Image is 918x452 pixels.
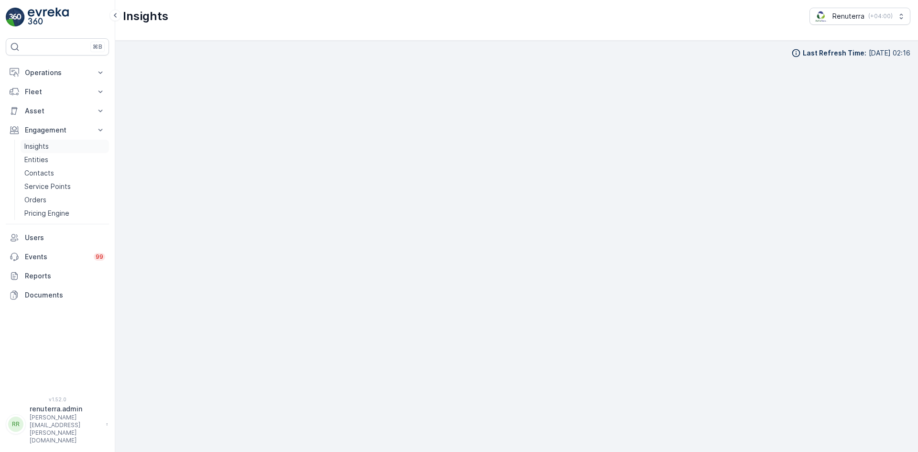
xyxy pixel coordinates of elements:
[24,142,49,151] p: Insights
[6,228,109,247] a: Users
[25,271,105,281] p: Reports
[21,207,109,220] a: Pricing Engine
[21,180,109,193] a: Service Points
[24,182,71,191] p: Service Points
[6,101,109,121] button: Asset
[21,166,109,180] a: Contacts
[21,140,109,153] a: Insights
[25,87,90,97] p: Fleet
[25,68,90,77] p: Operations
[8,417,23,432] div: RR
[6,121,109,140] button: Engagement
[28,8,69,27] img: logo_light-DOdMpM7g.png
[24,195,46,205] p: Orders
[21,153,109,166] a: Entities
[809,8,910,25] button: Renuterra(+04:00)
[6,266,109,286] a: Reports
[6,82,109,101] button: Fleet
[25,125,90,135] p: Engagement
[30,414,101,444] p: [PERSON_NAME][EMAIL_ADDRESS][PERSON_NAME][DOMAIN_NAME]
[96,253,103,261] p: 99
[814,11,829,22] img: Screenshot_2024-07-26_at_13.33.01.png
[6,397,109,402] span: v 1.52.0
[6,404,109,444] button: RRrenuterra.admin[PERSON_NAME][EMAIL_ADDRESS][PERSON_NAME][DOMAIN_NAME]
[6,63,109,82] button: Operations
[24,155,48,165] p: Entities
[869,48,910,58] p: [DATE] 02:16
[25,290,105,300] p: Documents
[21,193,109,207] a: Orders
[25,106,90,116] p: Asset
[25,233,105,243] p: Users
[123,9,168,24] p: Insights
[6,247,109,266] a: Events99
[868,12,893,20] p: ( +04:00 )
[25,252,88,262] p: Events
[24,209,69,218] p: Pricing Engine
[93,43,102,51] p: ⌘B
[24,168,54,178] p: Contacts
[30,404,101,414] p: renuterra.admin
[6,8,25,27] img: logo
[832,11,864,21] p: Renuterra
[803,48,866,58] p: Last Refresh Time :
[6,286,109,305] a: Documents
